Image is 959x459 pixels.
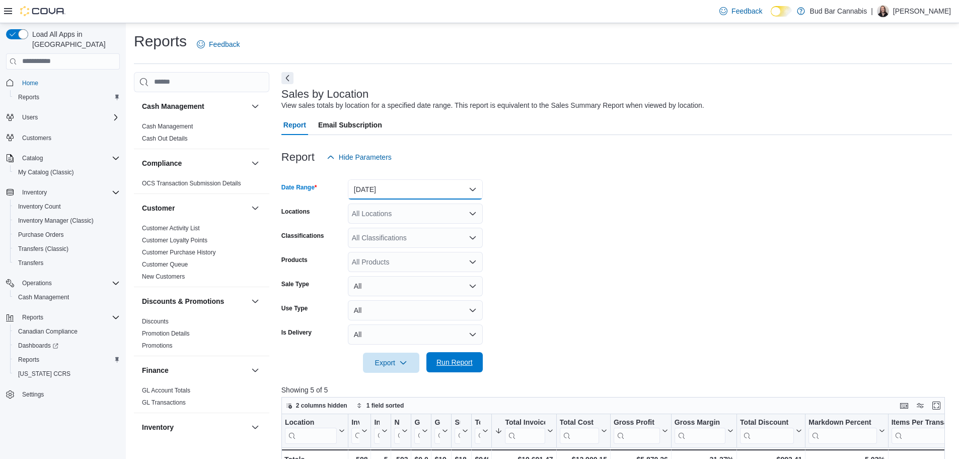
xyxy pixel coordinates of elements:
[414,418,428,443] button: Gift Cards
[14,340,62,352] a: Dashboards
[14,368,120,380] span: Washington CCRS
[475,418,480,427] div: Total Tax
[283,115,306,135] span: Report
[142,330,190,337] a: Promotion Details
[18,356,39,364] span: Reports
[18,370,70,378] span: [US_STATE] CCRS
[142,330,190,338] span: Promotion Details
[14,91,120,103] span: Reports
[285,418,345,443] button: Location
[363,353,419,373] button: Export
[18,342,58,350] span: Dashboards
[142,386,190,395] span: GL Account Totals
[740,418,794,443] div: Total Discount
[281,72,293,84] button: Next
[22,79,38,87] span: Home
[6,72,120,428] nav: Complex example
[18,231,64,239] span: Purchase Orders
[142,342,173,349] a: Promotions
[18,293,69,301] span: Cash Management
[10,256,124,270] button: Transfers
[877,5,889,17] div: Kelsey G
[559,418,599,427] div: Total Cost
[18,277,56,289] button: Operations
[469,258,477,266] button: Open list of options
[281,232,324,240] label: Classifications
[18,245,68,253] span: Transfers (Classic)
[893,5,951,17] p: [PERSON_NAME]
[675,418,725,427] div: Gross Margin
[14,215,120,227] span: Inventory Manager (Classic)
[374,418,380,427] div: Invoices Ref
[14,229,68,241] a: Purchase Orders
[14,91,43,103] a: Reports
[14,325,82,338] a: Canadian Compliance
[2,130,124,145] button: Customers
[2,276,124,290] button: Operations
[614,418,660,427] div: Gross Profit
[281,385,952,395] p: Showing 5 of 5
[10,242,124,256] button: Transfers (Classic)
[614,418,668,443] button: Gross Profit
[808,418,876,427] div: Markdown Percent
[374,418,380,443] div: Invoices Ref
[675,418,733,443] button: Gross Margin
[434,418,440,443] div: Gross Sales
[871,5,873,17] p: |
[134,120,269,149] div: Cash Management
[249,157,261,169] button: Compliance
[374,418,388,443] button: Invoices Ref
[348,324,483,345] button: All
[22,188,47,196] span: Inventory
[134,222,269,287] div: Customer
[2,185,124,200] button: Inventory
[142,317,169,325] span: Discounts
[559,418,607,443] button: Total Cost
[351,418,367,443] button: Invoices Sold
[426,352,483,372] button: Run Report
[18,93,39,101] span: Reports
[142,179,241,187] span: OCS Transaction Submission Details
[193,34,244,54] a: Feedback
[2,387,124,402] button: Settings
[10,90,124,104] button: Reports
[18,168,74,176] span: My Catalog (Classic)
[142,399,186,406] a: GL Transactions
[281,183,317,191] label: Date Range
[281,88,369,100] h3: Sales by Location
[808,418,884,443] button: Markdown Percent
[18,388,48,401] a: Settings
[142,422,247,432] button: Inventory
[348,300,483,320] button: All
[18,277,120,289] span: Operations
[142,122,193,130] span: Cash Management
[18,217,94,225] span: Inventory Manager (Classic)
[10,324,124,339] button: Canadian Compliance
[142,203,247,213] button: Customer
[142,237,207,244] a: Customer Loyalty Points
[14,201,65,213] a: Inventory Count
[142,248,216,256] span: Customer Purchase History
[281,100,704,111] div: View sales totals by location for a specified date range. This report is equivalent to the Sales ...
[740,418,802,443] button: Total Discount
[249,364,261,376] button: Finance
[142,273,185,281] span: New Customers
[14,243,120,255] span: Transfers (Classic)
[285,418,337,443] div: Location
[14,368,75,380] a: [US_STATE] CCRS
[614,418,660,443] div: Gross Profit
[808,418,876,443] div: Markdown Percent
[296,402,347,410] span: 2 columns hidden
[249,295,261,307] button: Discounts & Promotions
[14,354,43,366] a: Reports
[731,6,762,16] span: Feedback
[394,418,400,443] div: Net Sold
[914,400,926,412] button: Display options
[10,353,124,367] button: Reports
[18,388,120,401] span: Settings
[475,418,488,443] button: Total Tax
[14,325,120,338] span: Canadian Compliance
[281,280,309,288] label: Sale Type
[22,390,44,399] span: Settings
